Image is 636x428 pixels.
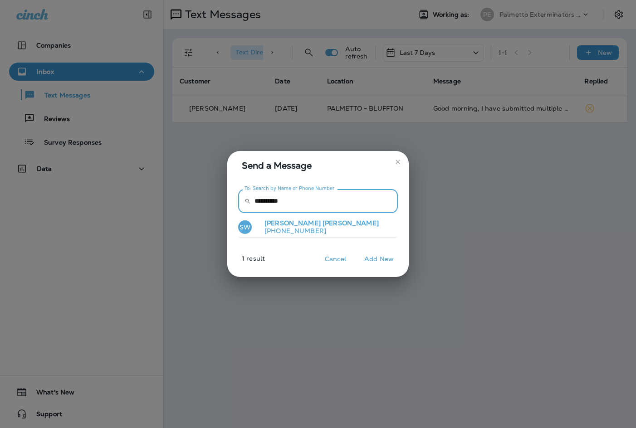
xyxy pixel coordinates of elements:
[391,155,405,169] button: close
[238,220,252,234] div: SW
[238,217,398,238] button: SW[PERSON_NAME] [PERSON_NAME][PHONE_NUMBER]
[224,255,265,269] p: 1 result
[323,219,379,227] span: [PERSON_NAME]
[318,252,352,266] button: Cancel
[242,158,398,173] span: Send a Message
[264,219,321,227] span: [PERSON_NAME]
[360,252,398,266] button: Add New
[257,227,379,234] p: [PHONE_NUMBER]
[245,185,335,192] label: To: Search by Name or Phone Number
